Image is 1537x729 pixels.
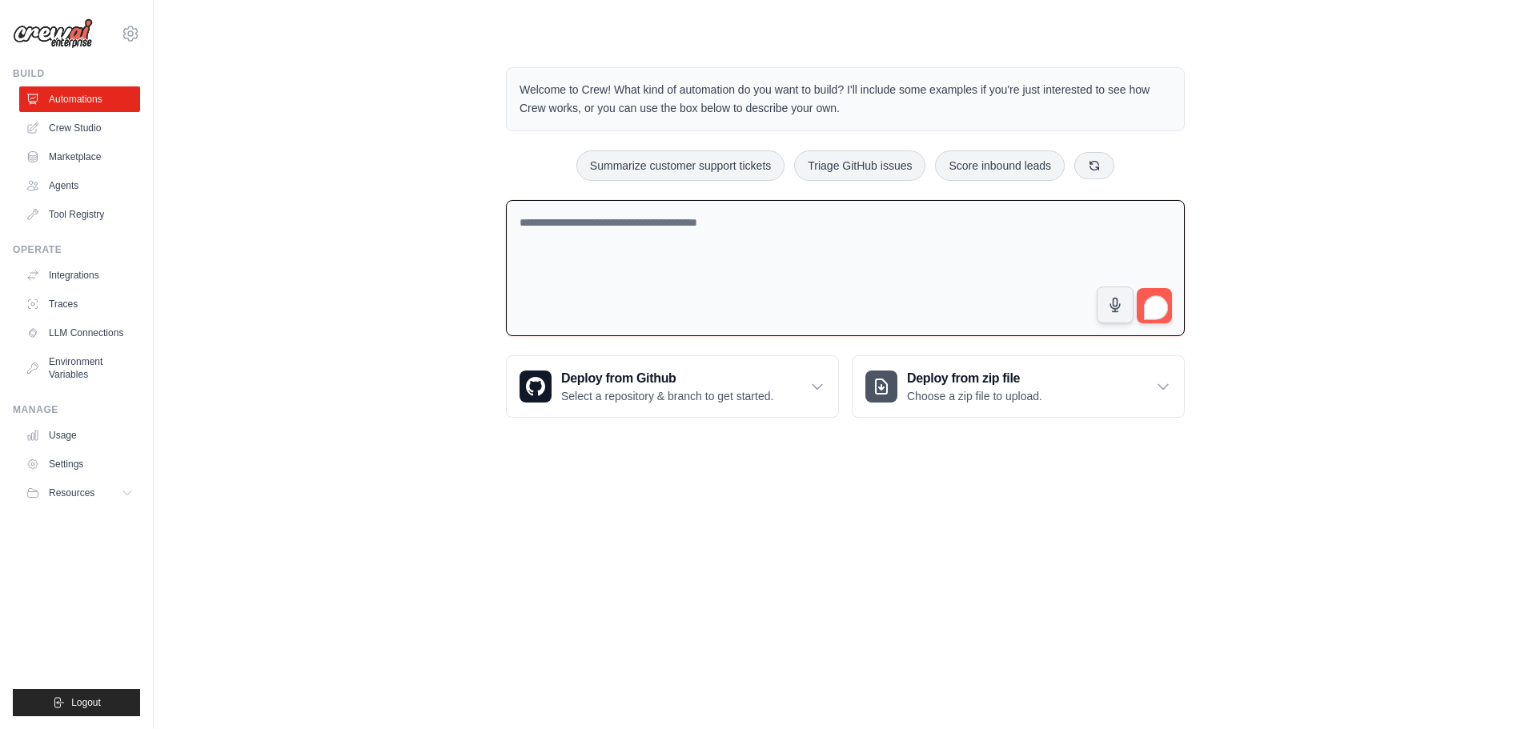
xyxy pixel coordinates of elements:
a: Marketplace [19,144,140,170]
a: Usage [19,423,140,448]
h3: Deploy from Github [561,369,773,388]
div: Manage [13,403,140,416]
span: Logout [71,696,101,709]
a: Crew Studio [19,115,140,141]
p: Select a repository & branch to get started. [561,388,773,404]
a: Automations [19,86,140,112]
span: Resources [49,487,94,499]
img: Logo [13,18,93,49]
a: Integrations [19,262,140,288]
button: Summarize customer support tickets [576,150,785,181]
div: Build [13,67,140,80]
iframe: Chat Widget [1457,652,1537,729]
a: Tool Registry [19,202,140,227]
textarea: To enrich screen reader interactions, please activate Accessibility in Grammarly extension settings [506,200,1185,337]
a: Environment Variables [19,349,140,387]
button: Score inbound leads [935,150,1065,181]
a: Settings [19,451,140,477]
p: Welcome to Crew! What kind of automation do you want to build? I'll include some examples if you'... [520,81,1171,118]
h3: Deploy from zip file [907,369,1042,388]
p: Choose a zip file to upload. [907,388,1042,404]
button: Resources [19,480,140,506]
a: LLM Connections [19,320,140,346]
a: Traces [19,291,140,317]
button: Triage GitHub issues [794,150,925,181]
div: Operate [13,243,140,256]
button: Logout [13,689,140,716]
a: Agents [19,173,140,198]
